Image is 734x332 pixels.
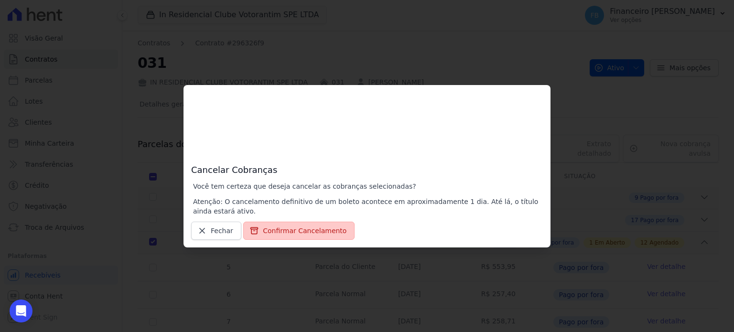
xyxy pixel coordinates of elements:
span: Fechar [211,226,233,236]
p: Atenção: O cancelamento definitivo de um boleto acontece em aproximadamente 1 dia. Até lá, o títu... [193,197,543,216]
div: Open Intercom Messenger [10,300,32,322]
a: Fechar [191,222,241,240]
h3: Cancelar Cobranças [191,93,543,176]
button: Confirmar Cancelamento [243,222,355,240]
p: Você tem certeza que deseja cancelar as cobranças selecionadas? [193,182,543,191]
